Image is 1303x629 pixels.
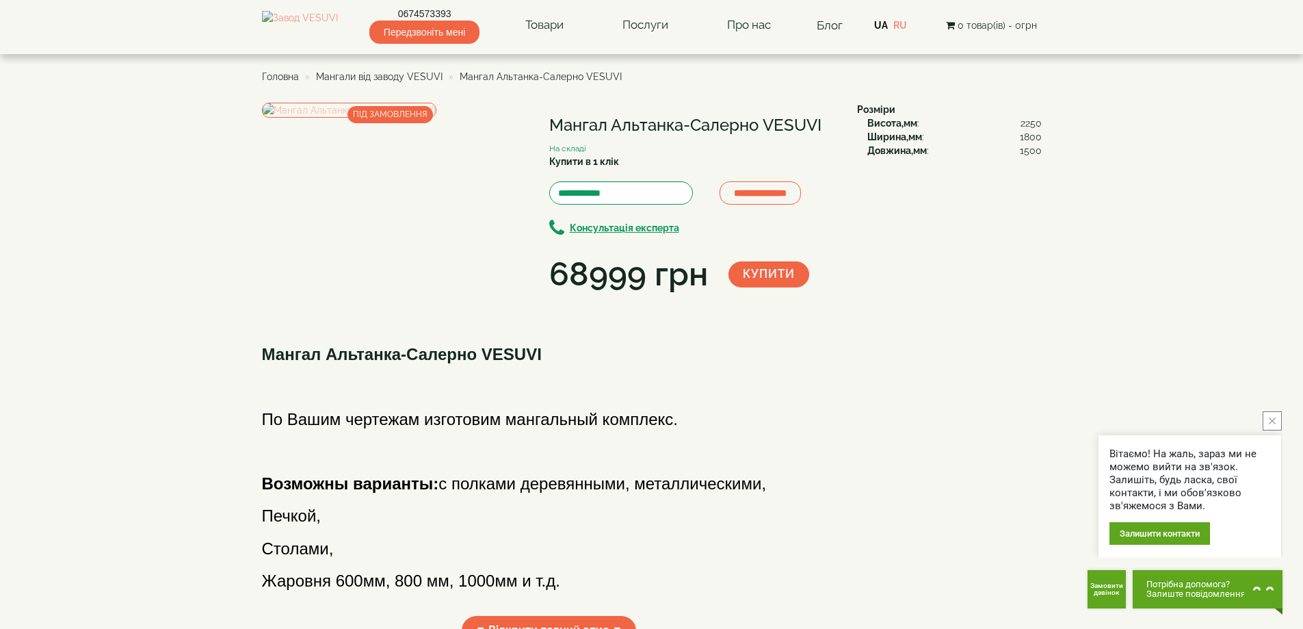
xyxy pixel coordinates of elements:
span: Залиште повідомлення [1146,589,1246,599]
button: 0 товар(ів) - 0грн [942,18,1041,33]
b: Мангал Альтанка-Салерно VESUVI [262,345,542,363]
a: Послуги [609,10,682,41]
span: 0 товар(ів) - 0грн [958,20,1037,31]
span: Столами, [262,539,334,558]
span: По Вашим чертежам изготовим мангальный комплекс. [262,410,679,428]
img: Мангал Альтанка-Салерно VESUVI [262,103,436,118]
b: Консультація експерта [570,222,679,233]
b: Розміри [857,104,895,115]
span: ПІД ЗАМОВЛЕННЯ [347,106,433,123]
label: Купити в 1 клік [549,155,619,168]
div: : [867,144,1042,157]
span: Потрібна допомога? [1146,580,1246,589]
span: Замовити дзвінок [1088,582,1126,596]
b: Ширина,мм [867,131,922,142]
div: Вітаємо! На жаль, зараз ми не можемо вийти на зв'язок. Залишіть, будь ласка, свої контакти, і ми ... [1109,448,1270,513]
div: Залишити контакти [1109,522,1210,545]
small: На складі [549,144,586,153]
b: Довжина,мм [867,145,927,156]
span: Толщина металла 2мм, 3мм, 4мм. [262,604,522,623]
div: 68999 грн [549,251,708,298]
b: Висота,мм [867,118,917,129]
img: Завод VESUVI [262,11,338,40]
span: Жаровня 600мм, 800 мм, 1000мм и т.д. [262,572,560,590]
button: Chat button [1133,570,1282,608]
button: Get Call button [1088,570,1126,608]
a: Мангали від заводу VESUVI [316,71,443,82]
div: : [867,130,1042,144]
span: Мангал Альтанка-Салерно VESUVI [460,71,622,82]
a: RU [893,20,907,31]
h1: Мангал Альтанка-Салерно VESUVI [549,116,837,134]
span: 1500 [1020,144,1042,157]
button: Купити [728,261,809,287]
span: Печкой, [262,506,321,525]
a: Товари [512,10,577,41]
span: 1800 [1020,130,1042,144]
div: : [867,116,1042,130]
a: Блог [817,18,843,32]
span: Возможны варианты: [262,474,439,493]
a: Головна [262,71,299,82]
a: 0674573393 [369,7,479,21]
span: Передзвоніть мені [369,21,479,44]
span: с полками деревянными, металлическими, [262,474,767,493]
button: close button [1263,411,1282,431]
a: Про нас [713,10,785,41]
a: UA [874,20,888,31]
span: 2250 [1021,116,1042,130]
